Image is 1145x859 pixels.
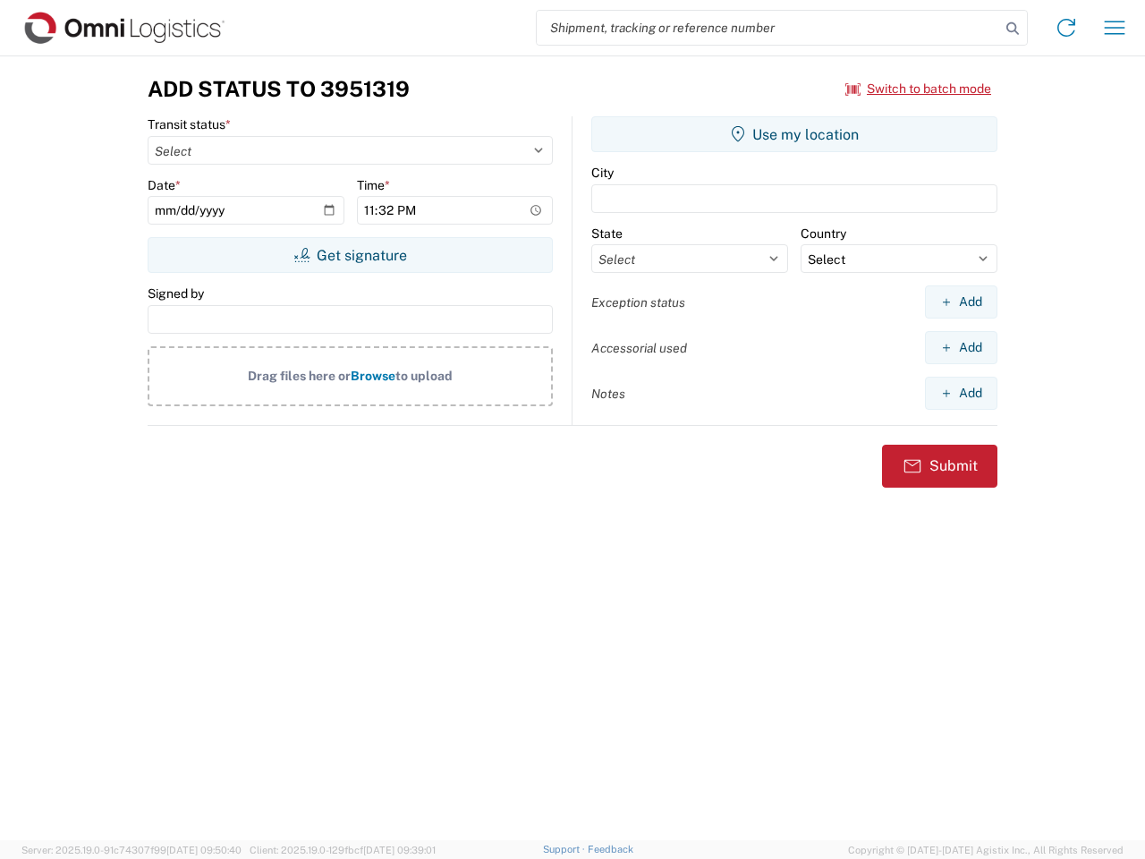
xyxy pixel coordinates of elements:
[21,845,242,855] span: Server: 2025.19.0-91c74307f99
[925,331,997,364] button: Add
[801,225,846,242] label: Country
[148,237,553,273] button: Get signature
[166,845,242,855] span: [DATE] 09:50:40
[588,844,633,855] a: Feedback
[351,369,395,383] span: Browse
[882,445,997,488] button: Submit
[591,225,623,242] label: State
[543,844,588,855] a: Support
[148,116,231,132] label: Transit status
[148,285,204,302] label: Signed by
[395,369,453,383] span: to upload
[925,377,997,410] button: Add
[250,845,436,855] span: Client: 2025.19.0-129fbcf
[591,340,687,356] label: Accessorial used
[148,76,410,102] h3: Add Status to 3951319
[363,845,436,855] span: [DATE] 09:39:01
[248,369,351,383] span: Drag files here or
[591,165,614,181] label: City
[537,11,1000,45] input: Shipment, tracking or reference number
[591,294,685,310] label: Exception status
[591,116,997,152] button: Use my location
[357,177,390,193] label: Time
[591,386,625,402] label: Notes
[848,842,1124,858] span: Copyright © [DATE]-[DATE] Agistix Inc., All Rights Reserved
[925,285,997,319] button: Add
[148,177,181,193] label: Date
[845,74,991,104] button: Switch to batch mode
